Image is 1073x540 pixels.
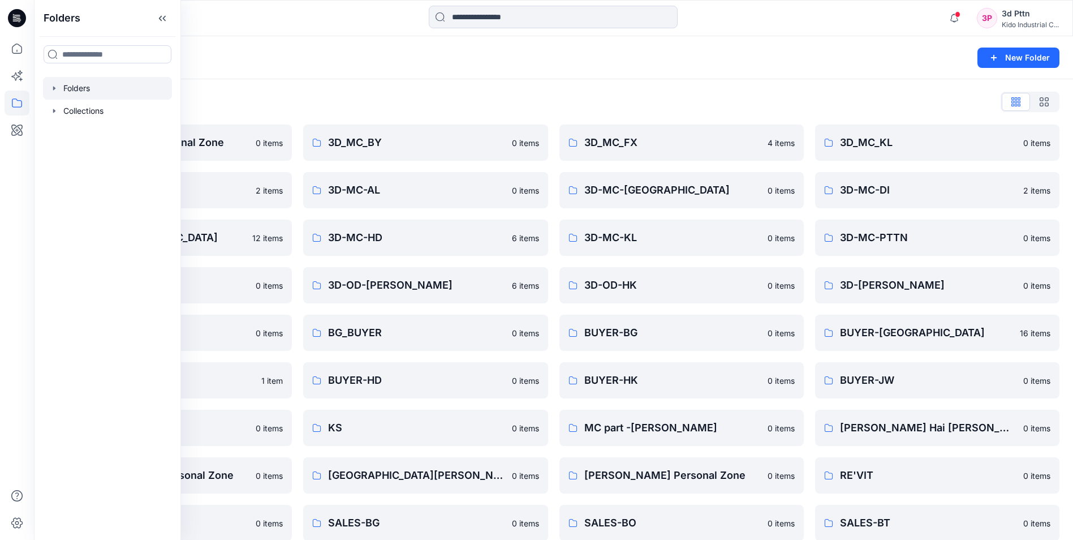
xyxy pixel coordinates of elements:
[559,410,804,446] a: MC part -[PERSON_NAME]0 items
[512,422,539,434] p: 0 items
[328,135,505,151] p: 3D_MC_BY
[303,125,548,161] a: 3D_MC_BY0 items
[303,315,548,351] a: BG_BUYER0 items
[840,230,1016,246] p: 3D-MC-PTTN
[1023,232,1050,244] p: 0 items
[977,8,997,28] div: 3P
[328,372,505,388] p: BUYER-HD
[559,172,804,208] a: 3D-MC-[GEOGRAPHIC_DATA]0 items
[512,280,539,292] p: 6 items
[584,515,761,531] p: SALES-BO
[252,232,283,244] p: 12 items
[768,280,795,292] p: 0 items
[815,362,1059,398] a: BUYER-JW0 items
[328,182,505,198] p: 3D-MC-AL
[768,375,795,387] p: 0 items
[303,457,548,494] a: [GEOGRAPHIC_DATA][PERSON_NAME] Personal Zone0 items
[512,375,539,387] p: 0 items
[1002,7,1059,20] div: 3d Pttn
[584,468,761,483] p: [PERSON_NAME] Personal Zone
[840,372,1016,388] p: BUYER-JW
[840,468,1016,483] p: RE'VIT
[840,325,1013,341] p: BUYER-[GEOGRAPHIC_DATA]
[815,267,1059,303] a: 3D-[PERSON_NAME]0 items
[584,135,761,151] p: 3D_MC_FX
[584,230,761,246] p: 3D-MC-KL
[1002,20,1059,29] div: Kido Industrial C...
[559,362,804,398] a: BUYER-HK0 items
[559,125,804,161] a: 3D_MC_FX4 items
[1023,185,1050,196] p: 2 items
[559,457,804,494] a: [PERSON_NAME] Personal Zone0 items
[512,137,539,149] p: 0 items
[261,375,283,387] p: 1 item
[256,327,283,339] p: 0 items
[256,422,283,434] p: 0 items
[768,327,795,339] p: 0 items
[512,327,539,339] p: 0 items
[303,410,548,446] a: KS0 items
[559,220,804,256] a: 3D-MC-KL0 items
[840,135,1016,151] p: 3D_MC_KL
[584,325,761,341] p: BUYER-BG
[303,172,548,208] a: 3D-MC-AL0 items
[328,420,505,436] p: KS
[559,267,804,303] a: 3D-OD-HK0 items
[1020,327,1050,339] p: 16 items
[768,185,795,196] p: 0 items
[328,230,505,246] p: 3D-MC-HD
[815,125,1059,161] a: 3D_MC_KL0 items
[768,470,795,482] p: 0 items
[303,220,548,256] a: 3D-MC-HD6 items
[512,517,539,529] p: 0 items
[977,48,1059,68] button: New Folder
[840,420,1016,436] p: [PERSON_NAME] Hai [PERSON_NAME] Hai's Personal Zone
[328,515,505,531] p: SALES-BG
[303,267,548,303] a: 3D-OD-[PERSON_NAME]6 items
[512,185,539,196] p: 0 items
[815,315,1059,351] a: BUYER-[GEOGRAPHIC_DATA]16 items
[512,232,539,244] p: 6 items
[768,137,795,149] p: 4 items
[815,410,1059,446] a: [PERSON_NAME] Hai [PERSON_NAME] Hai's Personal Zone0 items
[1023,137,1050,149] p: 0 items
[328,277,505,293] p: 3D-OD-[PERSON_NAME]
[768,232,795,244] p: 0 items
[256,280,283,292] p: 0 items
[256,517,283,529] p: 0 items
[840,515,1016,531] p: SALES-BT
[815,457,1059,494] a: RE'VIT0 items
[815,172,1059,208] a: 3D-MC-DI2 items
[584,277,761,293] p: 3D-OD-HK
[256,137,283,149] p: 0 items
[840,182,1016,198] p: 3D-MC-DI
[512,470,539,482] p: 0 items
[1023,470,1050,482] p: 0 items
[840,277,1016,293] p: 3D-[PERSON_NAME]
[815,220,1059,256] a: 3D-MC-PTTN0 items
[584,420,761,436] p: MC part -[PERSON_NAME]
[584,372,761,388] p: BUYER-HK
[303,362,548,398] a: BUYER-HD0 items
[768,517,795,529] p: 0 items
[584,182,761,198] p: 3D-MC-[GEOGRAPHIC_DATA]
[328,325,505,341] p: BG_BUYER
[256,470,283,482] p: 0 items
[1023,422,1050,434] p: 0 items
[1023,375,1050,387] p: 0 items
[1023,517,1050,529] p: 0 items
[768,422,795,434] p: 0 items
[559,315,804,351] a: BUYER-BG0 items
[256,185,283,196] p: 2 items
[1023,280,1050,292] p: 0 items
[328,468,505,483] p: [GEOGRAPHIC_DATA][PERSON_NAME] Personal Zone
